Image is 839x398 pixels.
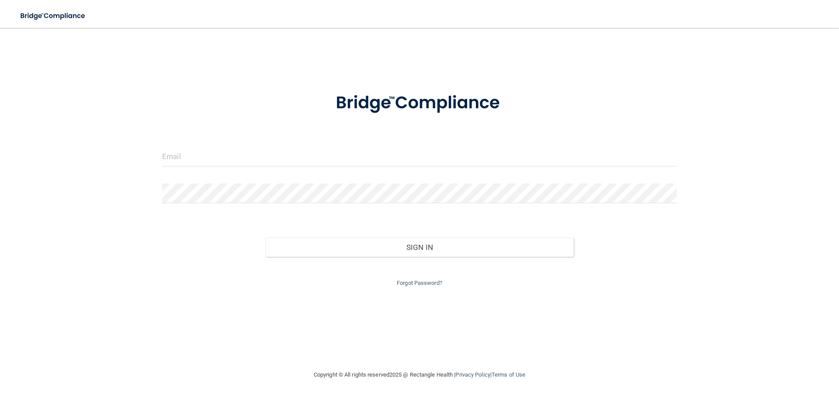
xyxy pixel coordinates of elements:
[260,361,579,389] div: Copyright © All rights reserved 2025 @ Rectangle Health | |
[13,7,94,25] img: bridge_compliance_login_screen.278c3ca4.svg
[265,238,574,257] button: Sign In
[318,80,521,126] img: bridge_compliance_login_screen.278c3ca4.svg
[397,280,442,286] a: Forgot Password?
[162,147,677,166] input: Email
[455,371,490,378] a: Privacy Policy
[688,336,829,371] iframe: Drift Widget Chat Controller
[492,371,525,378] a: Terms of Use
